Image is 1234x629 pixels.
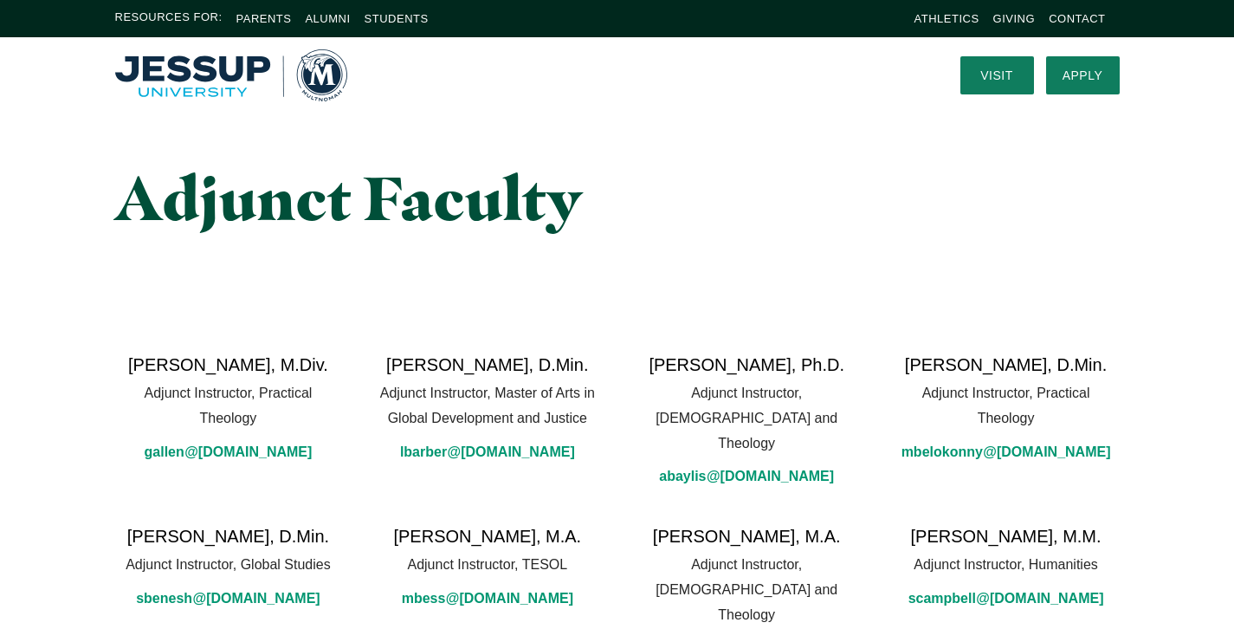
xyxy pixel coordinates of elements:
span: @[DOMAIN_NAME] [707,464,834,490]
a: Parents [236,12,292,25]
span: mbelokonny [901,440,983,465]
span: @[DOMAIN_NAME] [446,587,573,612]
span: Adjunct Instructor, Master of Arts in Global Development and Justice [374,381,601,431]
span: gallen [145,440,184,465]
a: Giving [993,12,1036,25]
span: @[DOMAIN_NAME] [983,440,1110,465]
a: Apply [1046,56,1120,94]
h6: [PERSON_NAME], D.Min. [127,524,329,548]
a: Students [365,12,429,25]
a: abaylis @[DOMAIN_NAME] [659,464,834,490]
span: mbess [402,587,446,612]
a: Contact [1049,12,1105,25]
a: lbarber @[DOMAIN_NAME] [400,440,575,465]
span: Resources For: [115,9,223,29]
span: @[DOMAIN_NAME] [976,587,1103,612]
span: Adjunct Instructor, [DEMOGRAPHIC_DATA] and Theology [633,553,860,627]
a: mbess @[DOMAIN_NAME] [402,587,573,612]
a: Athletics [914,12,979,25]
h6: [PERSON_NAME], M.M. [911,524,1102,548]
a: Visit [960,56,1034,94]
h6: [PERSON_NAME], D.Min. [386,353,588,377]
h6: [PERSON_NAME], M.A. [393,524,581,548]
span: scampbell [908,587,976,612]
h6: [PERSON_NAME], M.Div. [128,353,328,377]
span: @[DOMAIN_NAME] [184,440,312,465]
a: scampbell @[DOMAIN_NAME] [908,587,1104,612]
img: Multnomah University Logo [115,49,347,101]
a: sbenesh @[DOMAIN_NAME] [136,587,320,612]
h6: [PERSON_NAME], D.Min. [905,353,1107,377]
span: Adjunct Instructor, Practical Theology [893,381,1120,431]
span: Adjunct Instructor, [DEMOGRAPHIC_DATA] and Theology [633,381,860,456]
h6: [PERSON_NAME], M.A. [653,524,841,548]
span: Adjunct Instructor, TESOL [407,553,567,578]
h6: [PERSON_NAME], Ph.D. [649,353,844,377]
span: Adjunct Instructor, Humanities [914,553,1098,578]
span: lbarber [400,440,447,465]
a: mbelokonny @[DOMAIN_NAME] [901,440,1111,465]
span: @[DOMAIN_NAME] [448,440,575,465]
span: Adjunct Instructor, Practical Theology [115,381,342,431]
a: Alumni [305,12,350,25]
span: abaylis [659,464,706,490]
a: gallen @[DOMAIN_NAME] [145,440,313,465]
h1: Adjunct Faculty [115,165,774,231]
span: Adjunct Instructor, Global Studies [126,553,331,578]
span: sbenesh [136,587,192,612]
span: @[DOMAIN_NAME] [193,587,320,612]
a: Home [115,49,347,101]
